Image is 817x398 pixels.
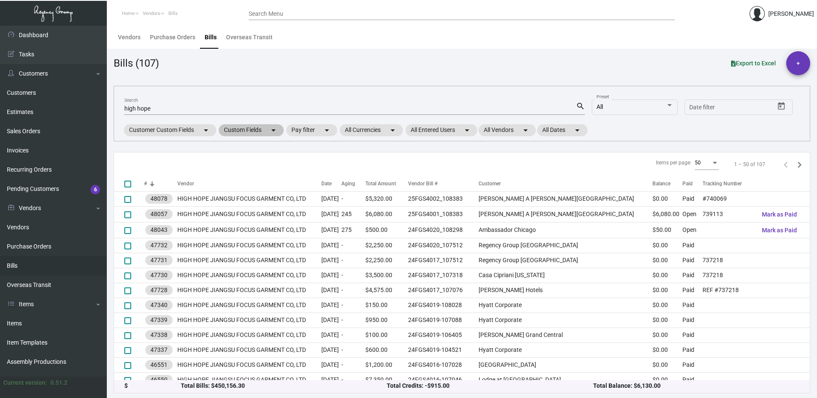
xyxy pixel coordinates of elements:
[341,268,365,283] td: -
[177,342,321,357] td: HIGH HOPE JIANGSU FOCUS GARMENT CO, LTD
[479,283,652,298] td: [PERSON_NAME] Hotels
[682,191,702,206] td: Paid
[114,56,159,71] div: Bills (107)
[652,222,682,238] td: $50.00
[682,180,702,187] div: Paid
[408,206,478,222] td: 25FGS4001_108383
[341,298,365,313] td: -
[702,191,755,206] td: #740069
[479,238,652,253] td: Regency Group [GEOGRAPHIC_DATA]
[118,33,141,42] div: Vendors
[177,372,321,387] td: HIGH HOPE JIANGSU FOCUS GARMENT CO, LTD
[682,180,693,187] div: Paid
[365,283,408,298] td: $4,575.00
[408,180,478,187] div: Vendor Bill #
[341,313,365,328] td: -
[145,270,173,280] mat-chip: 47730
[682,328,702,342] td: Paid
[321,191,341,206] td: [DATE]
[365,342,408,357] td: $600.00
[321,253,341,268] td: [DATE]
[682,313,702,328] td: Paid
[145,300,173,310] mat-chip: 47340
[177,268,321,283] td: HIGH HOPE JIANGSU FOCUS GARMENT CO, LTD
[365,180,408,187] div: Total Amount
[682,238,702,253] td: Paid
[408,180,438,187] div: Vendor Bill #
[408,268,478,283] td: 24FGS4017_107318
[321,180,332,187] div: Date
[656,159,691,167] div: Items per page:
[652,180,682,187] div: Balance
[731,60,776,67] span: Export to Excel
[144,180,177,187] div: #
[749,6,765,21] img: admin@bootstrapmaster.com
[365,238,408,253] td: $2,250.00
[408,238,478,253] td: 24FGS4020_107512
[177,180,194,187] div: Vendor
[181,381,387,390] div: Total Bills: $450,156.30
[321,328,341,342] td: [DATE]
[408,328,478,342] td: 24FGS4019-106405
[652,298,682,313] td: $0.00
[145,194,173,204] mat-chip: 48078
[682,357,702,372] td: Paid
[177,191,321,206] td: HIGH HOPE JIANGSU FOCUS GARMENT CO, LTD
[321,180,341,187] div: Date
[652,328,682,342] td: $0.00
[796,51,800,75] span: +
[145,345,173,355] mat-chip: 47337
[702,180,742,187] div: Tracking Number
[406,124,477,136] mat-chip: All Entered Users
[150,33,195,42] div: Purchase Orders
[702,180,755,187] div: Tracking Number
[479,180,501,187] div: Customer
[593,381,799,390] div: Total Balance: $6,130.00
[145,240,173,250] mat-chip: 47732
[793,158,806,171] button: Next page
[652,283,682,298] td: $0.00
[341,180,365,187] div: Aging
[408,342,478,357] td: 24FGS4019-104521
[652,191,682,206] td: $0.00
[723,104,764,111] input: End date
[695,160,719,166] mat-select: Items per page:
[682,253,702,268] td: Paid
[321,313,341,328] td: [DATE]
[537,124,588,136] mat-chip: All Dates
[652,238,682,253] td: $0.00
[365,328,408,342] td: $100.00
[479,191,652,206] td: [PERSON_NAME] A [PERSON_NAME][GEOGRAPHIC_DATA]
[682,298,702,313] td: Paid
[321,357,341,372] td: [DATE]
[341,342,365,357] td: -
[177,180,321,187] div: Vendor
[177,222,321,238] td: HIGH HOPE JIANGSU FOCUS GARMENT CO, LTD
[321,283,341,298] td: [DATE]
[479,180,652,187] div: Customer
[779,158,793,171] button: Previous page
[145,285,173,295] mat-chip: 47728
[702,283,755,298] td: REF #737218
[177,298,321,313] td: HIGH HOPE JIANGSU FOCUS GARMENT CO, LTD
[341,206,365,222] td: 245
[177,328,321,342] td: HIGH HOPE JIANGSU FOCUS GARMENT CO, LTD
[341,253,365,268] td: -
[479,268,652,283] td: Casa Cipriani [US_STATE]
[341,357,365,372] td: -
[145,315,173,325] mat-chip: 47339
[702,268,755,283] td: 737218
[341,283,365,298] td: -
[408,253,478,268] td: 24FGS4017_107512
[321,268,341,283] td: [DATE]
[365,222,408,238] td: $500.00
[652,342,682,357] td: $0.00
[145,209,173,219] mat-chip: 48057
[365,268,408,283] td: $3,500.00
[341,328,365,342] td: -
[322,125,332,135] mat-icon: arrow_drop_down
[205,33,217,42] div: Bills
[682,342,702,357] td: Paid
[520,125,531,135] mat-icon: arrow_drop_down
[408,313,478,328] td: 24FGS4019-107088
